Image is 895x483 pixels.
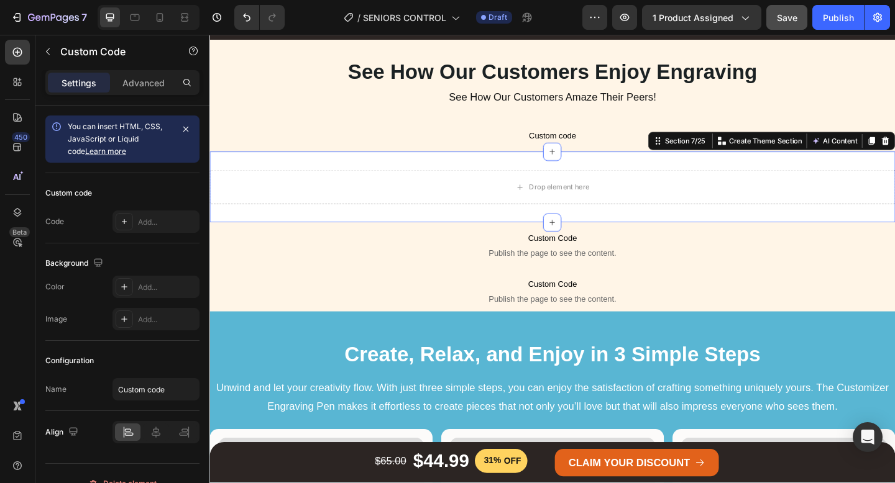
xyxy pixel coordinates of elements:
button: 7 [5,5,93,30]
span: Draft [489,12,507,23]
div: Color [45,281,65,292]
div: Code [45,216,64,227]
span: SENIORS CONTROL [363,11,446,24]
button: AI Content [653,108,707,123]
div: Add... [138,217,196,228]
button: CLAIM YOUR DISCOUNT [375,451,554,481]
div: Background [45,255,106,272]
p: See How Our Customers Amaze Their Peers! [1,58,745,78]
div: CLAIM YOUR DISCOUNT [390,456,523,476]
div: Drop element here [347,161,413,171]
button: Save [766,5,807,30]
span: Save [777,12,797,23]
p: Custom Code [60,44,166,59]
div: Add... [138,282,196,293]
span: You can insert HTML, CSS, JavaScript or Liquid code [68,122,162,156]
div: Undo/Redo [234,5,285,30]
div: Publish [823,11,854,24]
button: Publish [812,5,865,30]
div: Image [45,314,67,325]
button: 1 product assigned [642,5,761,30]
p: 7 [81,10,87,25]
div: Section 7/25 [493,110,542,121]
p: Advanced [122,76,165,89]
a: Learn more [85,147,126,156]
span: 1 product assigned [653,11,733,24]
div: Name [45,384,67,395]
p: Unwind and let your creativity flow. With just three simple steps, you can enjoy the satisfaction... [1,374,745,415]
p: Create Theme Section [565,110,645,121]
p: Settings [62,76,96,89]
div: OFF [318,456,341,472]
div: Align [45,424,81,441]
div: $65.00 [178,456,215,472]
iframe: Design area [209,35,895,483]
div: Beta [9,227,30,237]
div: 31% [297,456,318,471]
div: Open Intercom Messenger [853,422,883,452]
div: 450 [12,132,30,142]
span: / [357,11,360,24]
div: Configuration [45,355,94,366]
div: Add... [138,314,196,325]
div: $44.99 [220,449,283,478]
div: Custom code [45,187,92,199]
